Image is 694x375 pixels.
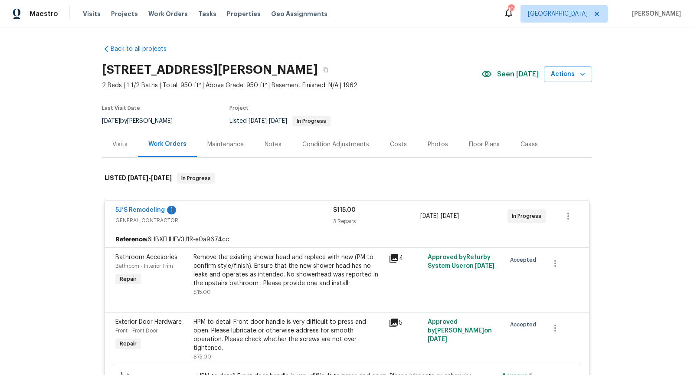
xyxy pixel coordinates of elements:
span: Listed [229,118,331,124]
div: Remove the existing shower head and replace with new (PM to confirm style/finish). Ensure that th... [193,253,383,288]
h2: [STREET_ADDRESS][PERSON_NAME] [102,66,318,74]
span: 2 Beds | 1 1/2 Baths | Total: 950 ft² | Above Grade: 950 ft² | Basement Finished: N/A | 1962 [102,81,481,90]
div: Photos [428,140,448,149]
button: Copy Address [318,62,334,78]
a: 5J’S Remodeling [115,207,165,213]
span: Projects [111,10,138,18]
span: $115.00 [333,207,356,213]
div: Notes [265,140,282,149]
span: Last Visit Date [102,105,140,111]
div: HPM to detail Front door handle is very difficult to press and open. Please lubricate or otherwis... [193,318,383,352]
span: Tasks [198,11,216,17]
span: - [420,212,459,220]
div: Costs [390,140,407,149]
div: Cases [520,140,538,149]
div: LISTED [DATE]-[DATE]In Progress [102,164,592,192]
span: [DATE] [420,213,439,219]
span: Work Orders [148,10,188,18]
div: Visits [112,140,128,149]
span: [DATE] [102,118,120,124]
button: Actions [544,66,592,82]
span: [GEOGRAPHIC_DATA] [528,10,588,18]
div: 1 [167,206,176,214]
span: Bathroom Accesories [115,254,177,260]
div: 3 Repairs [333,217,420,226]
div: 108 [508,5,514,14]
span: Approved by [PERSON_NAME] on [428,319,492,342]
span: Repair [116,275,140,283]
a: Back to all projects [102,45,185,53]
span: Exterior Door Hardware [115,319,182,325]
span: In Progress [293,118,330,124]
div: 5 [389,318,422,328]
span: Visits [83,10,101,18]
div: Floor Plans [469,140,500,149]
div: Maintenance [207,140,244,149]
span: Repair [116,339,140,348]
span: - [128,175,172,181]
span: [DATE] [249,118,267,124]
div: 6HBXEHHFV3J1R-e0a9674cc [105,232,589,247]
span: [DATE] [441,213,459,219]
span: Front - Front Door [115,328,157,333]
span: [DATE] [128,175,148,181]
span: Bathroom - Interior Trim [115,263,173,269]
span: Geo Assignments [271,10,327,18]
span: In Progress [178,174,214,183]
span: Maestro [29,10,58,18]
span: Approved by Refurby System User on [428,254,494,269]
b: Reference: [115,235,147,244]
span: Project [229,105,249,111]
span: Accepted [510,320,540,329]
div: Condition Adjustments [302,140,369,149]
span: Seen [DATE] [497,70,539,79]
span: GENERAL_CONTRACTOR [115,216,333,225]
span: $75.00 [193,354,211,359]
div: 4 [389,253,422,263]
span: $15.00 [193,289,211,295]
span: Properties [227,10,261,18]
div: Work Orders [148,140,187,148]
span: Actions [551,69,585,80]
span: - [249,118,287,124]
span: [DATE] [475,263,494,269]
span: [DATE] [428,336,447,342]
h6: LISTED [105,173,172,184]
span: [DATE] [151,175,172,181]
span: [PERSON_NAME] [629,10,681,18]
span: Accepted [510,256,540,264]
span: [DATE] [269,118,287,124]
span: In Progress [512,212,545,220]
div: by [PERSON_NAME] [102,116,183,126]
